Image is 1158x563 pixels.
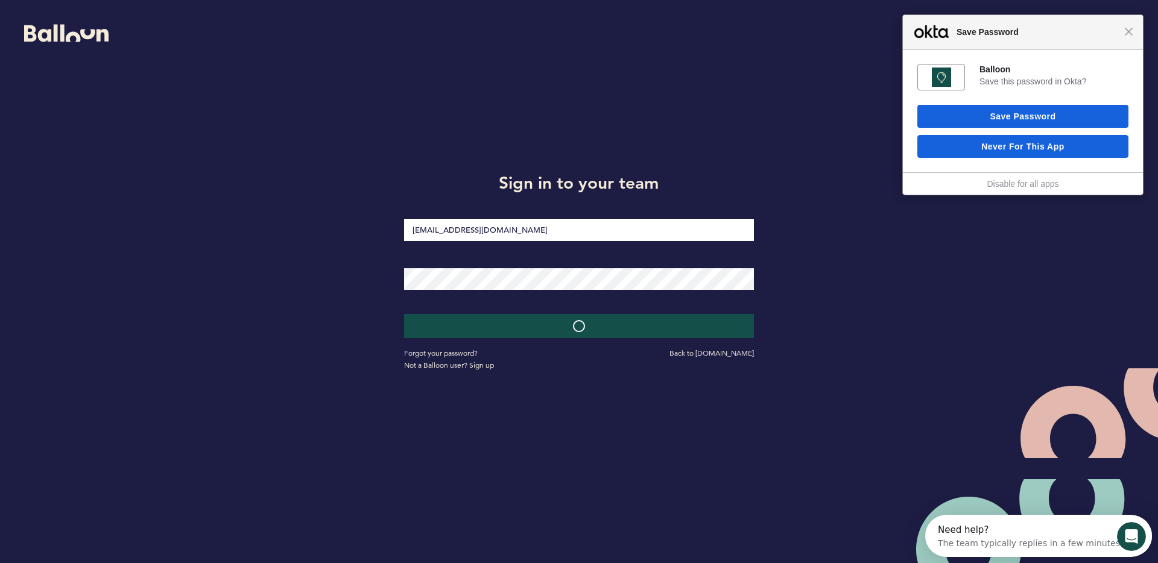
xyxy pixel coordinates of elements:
input: Email [404,219,754,241]
button: Never for this App [917,135,1128,158]
a: Disable for all apps [987,179,1058,189]
button: Save Password [917,105,1128,128]
div: The team typically replies in a few minutes. [13,20,198,33]
span: Save Password [951,25,1124,39]
span: Close [1124,27,1133,36]
div: Save this password in Okta? [979,76,1128,87]
h1: Sign in to your team [395,171,763,195]
div: Need help? [13,10,198,20]
a: Forgot your password? [404,348,478,357]
iframe: Intercom live chat [1117,522,1146,551]
img: aI3gzwAAAAZJREFUAwAlBh6QAU3kSwAAAABJRU5ErkJggg== [932,68,951,87]
div: Balloon [979,64,1128,75]
input: Password [404,268,754,290]
iframe: Intercom live chat discovery launcher [925,515,1152,557]
a: Not a Balloon user? Sign up [404,360,494,370]
div: Open Intercom Messenger [5,5,233,38]
a: Back to [DOMAIN_NAME] [669,348,754,357]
